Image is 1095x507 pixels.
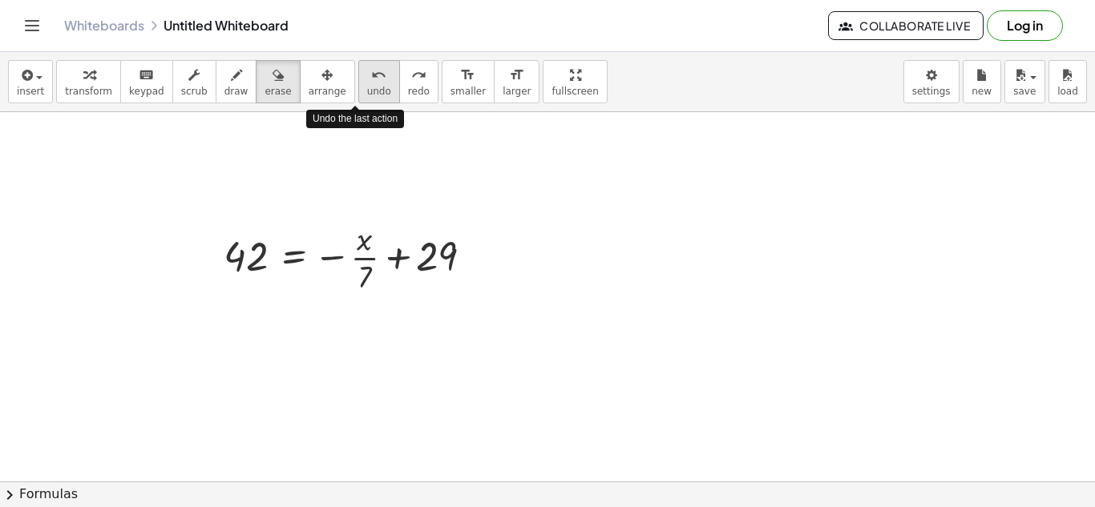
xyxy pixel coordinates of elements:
span: save [1013,86,1036,97]
span: transform [65,86,112,97]
button: insert [8,60,53,103]
button: load [1049,60,1087,103]
span: Collaborate Live [842,18,970,33]
button: format_sizesmaller [442,60,495,103]
span: scrub [181,86,208,97]
button: fullscreen [543,60,607,103]
span: new [972,86,992,97]
span: keypad [129,86,164,97]
span: draw [224,86,248,97]
button: scrub [172,60,216,103]
a: Whiteboards [64,18,144,34]
button: save [1004,60,1045,103]
button: draw [216,60,257,103]
button: keyboardkeypad [120,60,173,103]
button: arrange [300,60,355,103]
span: smaller [451,86,486,97]
span: erase [265,86,291,97]
span: load [1057,86,1078,97]
button: Collaborate Live [828,11,984,40]
button: redoredo [399,60,438,103]
button: transform [56,60,121,103]
span: insert [17,86,44,97]
span: undo [367,86,391,97]
i: redo [411,66,426,85]
span: arrange [309,86,346,97]
span: larger [503,86,531,97]
button: format_sizelarger [494,60,539,103]
button: undoundo [358,60,400,103]
i: keyboard [139,66,154,85]
span: settings [912,86,951,97]
button: erase [256,60,300,103]
span: fullscreen [552,86,598,97]
i: format_size [460,66,475,85]
button: new [963,60,1001,103]
i: format_size [509,66,524,85]
div: Undo the last action [306,110,404,128]
span: redo [408,86,430,97]
button: settings [903,60,960,103]
button: Log in [987,10,1063,41]
i: undo [371,66,386,85]
button: Toggle navigation [19,13,45,38]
